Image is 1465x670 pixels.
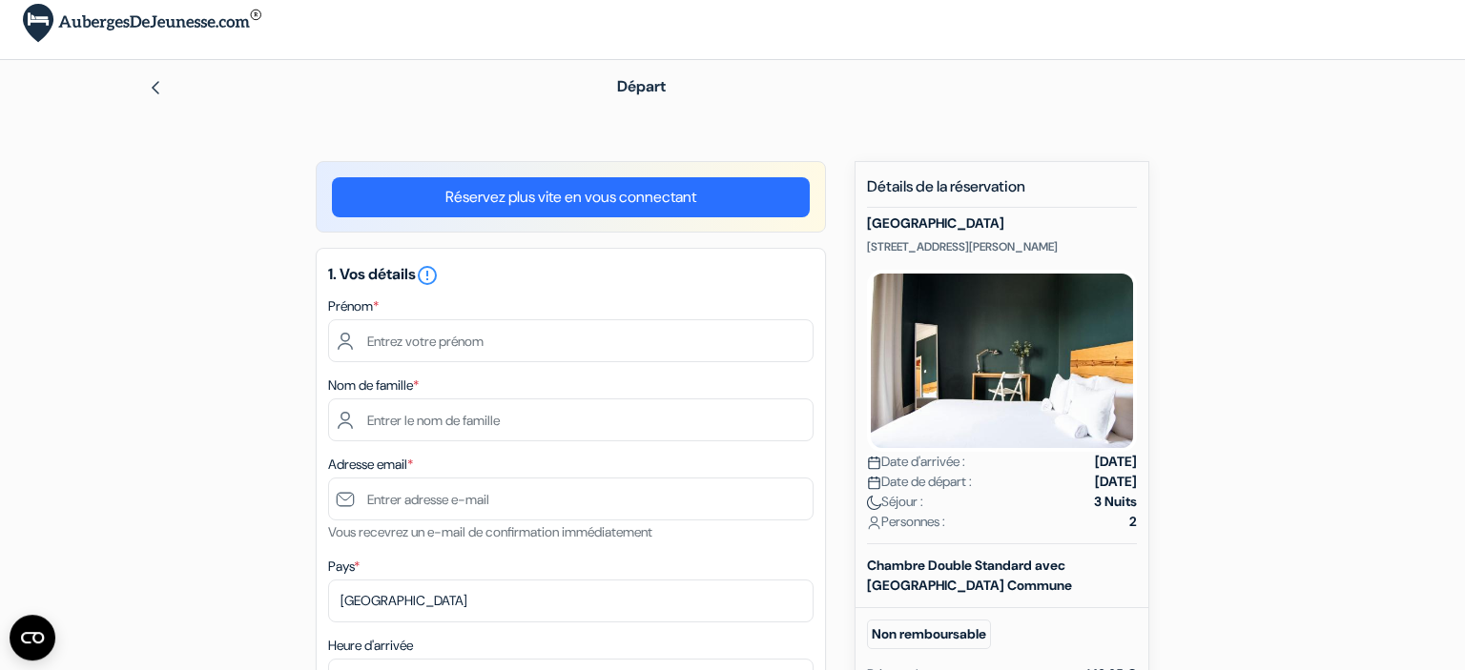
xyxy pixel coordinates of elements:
input: Entrer le nom de famille [328,398,814,441]
label: Heure d'arrivée [328,636,413,656]
img: calendar.svg [867,456,881,470]
strong: [DATE] [1095,452,1137,472]
span: Séjour : [867,492,923,512]
h5: [GEOGRAPHIC_DATA] [867,215,1137,232]
label: Prénom [328,296,379,316]
strong: 3 Nuits [1094,492,1137,512]
img: left_arrow.svg [148,80,163,95]
h5: Détails de la réservation [867,177,1137,208]
img: calendar.svg [867,476,881,490]
span: Date de départ : [867,472,972,492]
label: Nom de famille [328,376,419,396]
span: Date d'arrivée : [867,452,965,472]
input: Entrer adresse e-mail [328,477,814,520]
strong: 2 [1129,512,1137,532]
b: Chambre Double Standard avec [GEOGRAPHIC_DATA] Commune [867,557,1072,594]
span: Personnes : [867,512,945,532]
label: Adresse email [328,455,413,475]
img: AubergesDeJeunesse.com [23,4,261,43]
span: Départ [617,76,666,96]
label: Pays [328,557,360,577]
small: Non remboursable [867,619,991,649]
img: user_icon.svg [867,516,881,530]
input: Entrez votre prénom [328,319,814,362]
strong: [DATE] [1095,472,1137,492]
a: Réservez plus vite en vous connectant [332,177,810,217]
h5: 1. Vos détails [328,264,814,287]
img: moon.svg [867,496,881,510]
a: error_outline [416,264,439,284]
i: error_outline [416,264,439,287]
p: [STREET_ADDRESS][PERSON_NAME] [867,239,1137,254]
button: Ouvrir le widget CMP [10,615,55,660]
small: Vous recevrez un e-mail de confirmation immédiatement [328,523,652,540]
